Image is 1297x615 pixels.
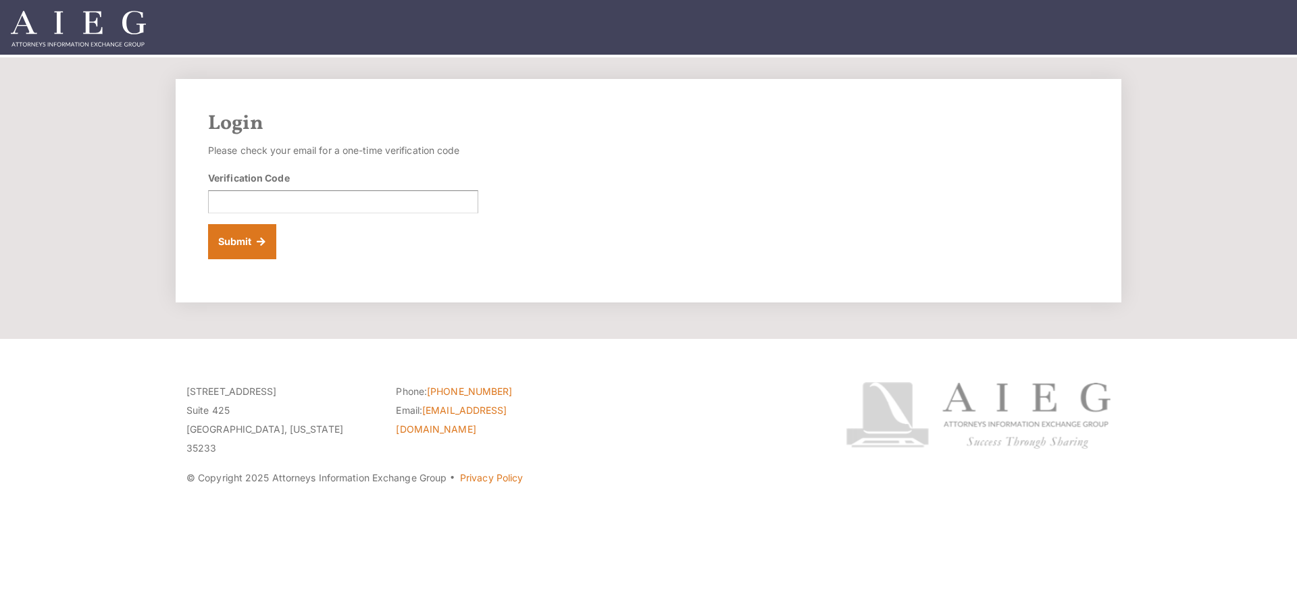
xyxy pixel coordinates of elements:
label: Verification Code [208,171,290,185]
button: Submit [208,224,276,259]
p: Please check your email for a one-time verification code [208,141,478,160]
a: [EMAIL_ADDRESS][DOMAIN_NAME] [396,404,507,435]
a: [PHONE_NUMBER] [427,385,512,397]
h2: Login [208,111,1089,136]
li: Phone: [396,382,585,401]
img: Attorneys Information Exchange Group [11,11,146,47]
a: Privacy Policy [460,472,523,483]
span: · [449,477,455,484]
img: Attorneys Information Exchange Group logo [846,382,1111,449]
li: Email: [396,401,585,439]
p: © Copyright 2025 Attorneys Information Exchange Group [186,469,795,487]
p: [STREET_ADDRESS] Suite 425 [GEOGRAPHIC_DATA], [US_STATE] 35233 [186,382,376,458]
